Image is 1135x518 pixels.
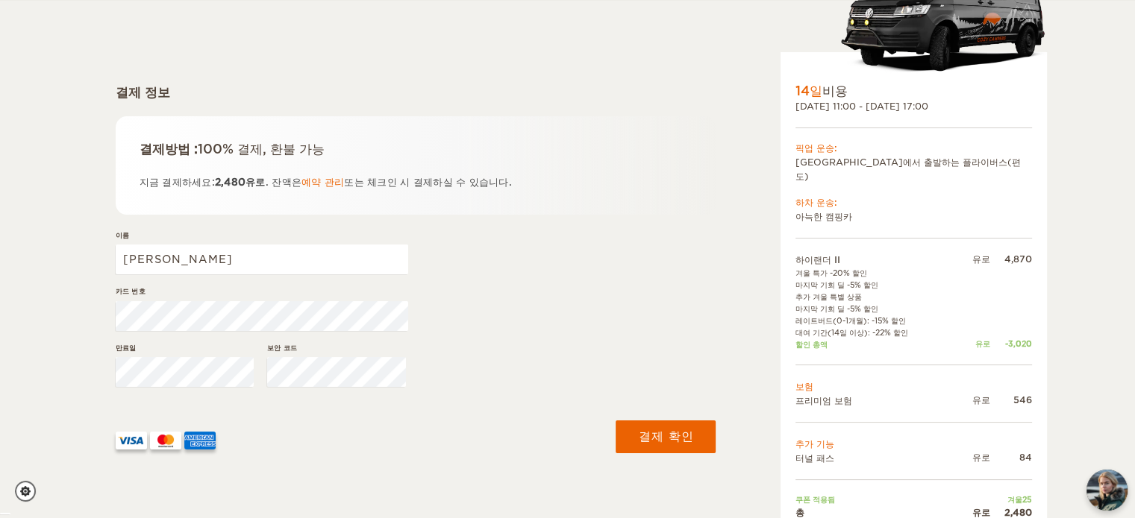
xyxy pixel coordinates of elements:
[116,344,137,352] font: 만료일
[795,452,834,464] font: 터널 패스
[1013,394,1032,405] font: 546
[301,177,344,188] a: 예약 관리
[1004,253,1032,265] font: 4,870
[975,339,990,348] font: 유로
[795,496,835,505] font: 쿠폰 적용됨
[616,420,716,453] button: 결제 확인
[116,85,170,100] font: 결제 정보
[1007,496,1032,505] font: 겨울25
[795,142,837,154] font: 픽업 운송:
[150,432,181,449] img: 마스터 카드
[140,142,198,157] font: 결제방법 :
[795,101,928,112] font: [DATE] 11:00 - [DATE] 17:00
[1019,452,1032,463] font: 84
[972,394,990,405] font: 유로
[638,429,693,443] font: 결제 확인
[184,432,216,449] img: 아멕스
[1004,507,1032,518] font: 2,480
[972,253,990,265] font: 유로
[1086,470,1128,511] button: 채팅 버튼
[822,83,848,98] font: 비용
[795,438,834,449] font: 추가 기능
[795,381,813,392] font: 보험
[972,507,990,518] font: 유로
[795,304,878,313] font: 마지막 기회 딜 -5% 할인
[795,395,852,406] font: 프리미엄 보험
[198,142,325,157] font: 100% 결제, 환불 가능
[795,292,862,301] font: 추가 겨울 특별 상품
[795,268,867,277] font: 겨울 특가 -20% 할인
[246,177,266,188] font: 유로
[795,328,908,337] font: 대여 기간(14일 이상): -22% 할인
[116,432,147,449] img: 비자
[795,197,837,208] font: 하차 운송:
[795,340,828,349] font: 할인 총액
[972,452,990,463] font: 유로
[795,316,906,325] font: 레이트버드(0-1개월): -15% 할인
[116,287,146,295] font: 카드 번호
[15,481,46,502] a: 쿠키 설정
[266,177,301,188] font: . 잔액은
[1005,339,1032,348] font: -3,020
[1086,470,1128,511] img: Cozy Campers의 Freyja
[795,280,878,289] font: 마지막 기회 딜 -5% 할인
[267,344,297,352] font: 보안 코드
[795,211,852,222] font: 아늑한 캠핑카
[795,254,840,265] font: 하이랜더 II
[215,177,246,188] font: 2,480
[795,157,1021,182] font: [GEOGRAPHIC_DATA]에서 출발하는 플라이버스(편도)
[116,231,130,239] font: 이름
[140,177,215,188] font: 지금 결제하세요:
[344,177,511,188] font: 또는 체크인 시 결제하실 수 있습니다.
[795,83,822,98] font: 14일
